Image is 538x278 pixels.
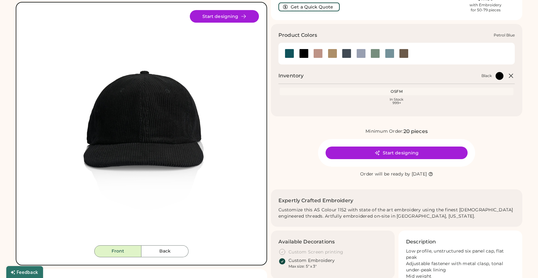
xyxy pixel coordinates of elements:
[278,72,304,80] h2: Inventory
[281,98,512,105] div: In Stock 999+
[288,249,343,255] div: Custom Screen printing
[360,171,410,177] div: Order will be ready by
[278,238,335,246] h3: Available Decorations
[494,33,515,38] div: Petrol Blue
[508,250,535,277] iframe: Front Chat
[141,245,189,257] button: Back
[278,31,317,39] h3: Product Colors
[365,128,403,135] div: Minimum Order:
[24,10,259,245] img: 1152 - Black Front Image
[406,238,436,246] h3: Description
[288,264,316,269] div: Max size: 5" x 3"
[469,3,502,13] div: with Embroidery for 50-79 pieces
[412,171,427,177] div: [DATE]
[278,197,353,204] h2: Expertly Crafted Embroidery
[281,89,512,94] div: OSFM
[403,128,428,135] div: 20 pieces
[288,258,335,264] div: Custom Embroidery
[24,10,259,245] div: 1152 Style Image
[190,10,259,23] button: Start designing
[326,147,468,159] button: Start designing
[94,245,141,257] button: Front
[278,3,340,11] button: Get a Quick Quote
[278,207,515,220] div: Customize this AS Colour 1152 with state of the art embroidery using the finest [DEMOGRAPHIC_DATA...
[481,73,492,78] div: Black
